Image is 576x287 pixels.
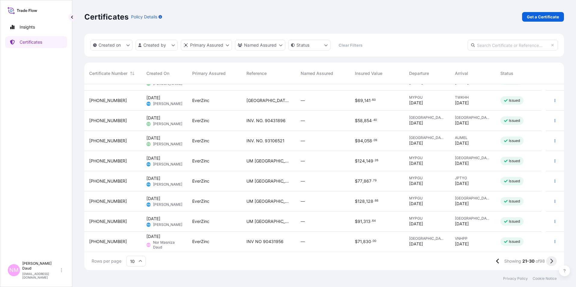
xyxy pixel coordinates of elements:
span: EverZinc [192,239,209,245]
span: 058 [364,139,372,143]
span: 66 [375,200,378,202]
span: [PERSON_NAME] [153,182,182,187]
span: [DATE] [455,140,469,146]
span: Rows per page [92,258,121,264]
span: Status [500,70,513,76]
span: [GEOGRAPHIC_DATA] [409,115,445,120]
p: Policy Details [131,14,157,20]
span: [DATE] [409,181,423,187]
span: INV. NO. 93106521 [246,138,284,144]
p: Issued [509,159,520,163]
p: Issued [509,98,520,103]
span: 149 [366,159,373,163]
span: $ [355,219,358,224]
p: Certificates [84,12,129,22]
p: Status [296,42,309,48]
button: distributor Filter options [181,40,232,51]
span: [PERSON_NAME] [153,142,182,147]
span: EverZinc [192,198,209,204]
span: 77 [358,179,362,183]
span: [PERSON_NAME] [153,122,182,126]
span: MYPGU [409,95,445,100]
span: MYPGU [409,216,445,221]
span: 09 [374,139,377,141]
span: 94 [358,139,363,143]
span: [DATE] [409,221,423,227]
span: , [363,98,364,103]
span: [DATE] [409,201,423,207]
span: 21-30 [522,258,534,264]
span: [PHONE_NUMBER] [89,239,127,245]
span: EverZinc [192,118,209,124]
span: $ [355,179,358,183]
span: — [301,218,305,224]
span: , [362,179,364,183]
span: , [363,139,364,143]
span: 64 [372,220,376,222]
span: 26 [375,159,378,162]
span: TWKHH [455,95,491,100]
span: [PHONE_NUMBER] [89,178,127,184]
span: $ [355,159,358,163]
span: [GEOGRAPHIC_DATA] [409,135,445,140]
p: Issued [509,239,520,244]
span: [GEOGRAPHIC_DATA] [455,196,491,201]
span: — [301,198,305,204]
span: FR [147,141,150,147]
span: Certificate Number [89,70,127,76]
span: [DATE] [146,196,160,202]
span: [PHONE_NUMBER] [89,158,127,164]
span: MYPGU [409,176,445,181]
a: Privacy Policy [503,276,528,281]
span: AUMEL [455,135,491,140]
span: [DATE] [409,120,423,126]
span: [DATE] [455,120,469,126]
span: [DATE] [455,181,469,187]
span: . [374,200,374,202]
span: . [372,139,373,141]
span: — [301,239,305,245]
a: Insights [5,21,67,33]
span: PW [147,101,151,107]
span: $ [355,98,358,103]
a: Certificates [5,36,67,48]
span: [PERSON_NAME] [153,222,182,227]
span: EverZinc [192,138,209,144]
p: Created by [143,42,166,48]
span: . [372,119,373,121]
span: [GEOGRAPHIC_DATA] [GEOGRAPHIC_DATA] 90432287 [246,97,291,103]
input: Search Certificate or Reference... [468,40,558,51]
p: Clear Filters [339,42,362,48]
p: Certificates [20,39,42,45]
a: Cookie Notice [533,276,557,281]
p: Insights [20,24,35,30]
p: Created on [99,42,121,48]
span: Named Assured [301,70,333,76]
span: Arrival [455,70,468,76]
span: 91 [358,219,362,224]
span: [DATE] [409,140,423,146]
span: Showing [504,258,521,264]
span: 313 [363,219,371,224]
span: [DATE] [146,95,160,101]
span: 69 [358,98,363,103]
span: UM [GEOGRAPHIC_DATA] C-90432124 [246,158,291,164]
span: [GEOGRAPHIC_DATA] [455,156,491,160]
span: 58 [358,119,363,123]
span: Insured Value [355,70,382,76]
button: certificateStatus Filter options [288,40,330,51]
span: [GEOGRAPHIC_DATA] [455,115,491,120]
button: Sort [129,70,136,77]
span: [PERSON_NAME] [153,162,182,167]
button: Clear Filters [333,40,367,50]
span: $ [355,139,358,143]
span: Nor Masniza Daud [153,240,183,250]
span: 79 [373,180,377,182]
span: — [301,158,305,164]
p: [EMAIL_ADDRESS][DOMAIN_NAME] [22,272,60,279]
span: INV. NO. 90431896 [246,118,286,124]
span: , [363,119,364,123]
p: Issued [509,118,520,123]
span: [PHONE_NUMBER] [89,198,127,204]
